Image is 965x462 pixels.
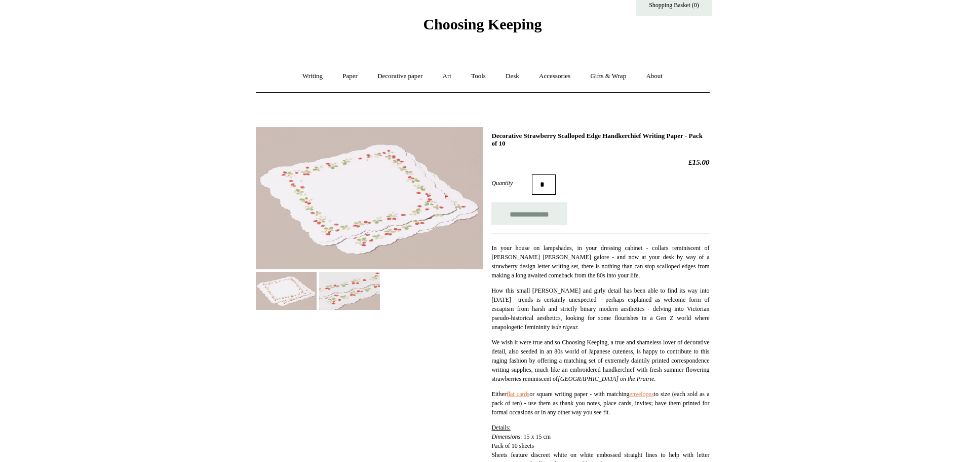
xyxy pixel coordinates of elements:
[491,286,709,332] p: How this small [PERSON_NAME] and girly detail has been able to find its way into [DATE] trends is...
[423,24,542,31] a: Choosing Keeping
[293,63,332,90] a: Writing
[462,63,495,90] a: Tools
[491,158,709,167] h2: £15.00
[491,179,532,188] label: Quantity
[507,390,529,398] a: flat cards
[423,16,542,32] span: Choosing Keeping
[434,63,460,90] a: Art
[555,324,578,331] em: de rigeur.
[491,433,520,440] em: Dimensions
[530,63,580,90] a: Accessories
[491,424,510,431] span: Details:
[368,63,432,90] a: Decorative paper
[491,389,709,417] p: Either or square writing paper - with matching to size (each sold as a pack of ten) - use them as...
[558,375,654,382] em: [GEOGRAPHIC_DATA] on the Prairie
[333,63,367,90] a: Paper
[256,127,483,269] img: Decorative Strawberry Scalloped Edge Handkerchief Writing Paper - Pack of 10
[630,390,654,398] a: envelopes
[491,132,709,148] h1: Decorative Strawberry Scalloped Edge Handkerchief Writing Paper - Pack of 10
[491,243,709,280] p: In your house on lampshades, in your dressing cabinet - collars reminiscent of [PERSON_NAME] [PER...
[319,272,380,310] img: Decorative Strawberry Scalloped Edge Handkerchief Writing Paper - Pack of 10
[637,63,672,90] a: About
[496,63,528,90] a: Desk
[256,272,317,310] img: Decorative Strawberry Scalloped Edge Handkerchief Writing Paper - Pack of 10
[520,433,551,440] span: : 15 x 15 cm
[581,63,635,90] a: Gifts & Wrap
[491,338,709,383] p: We wish it were true and so Choosing Keeping, a true and shameless lover of decorative detail, al...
